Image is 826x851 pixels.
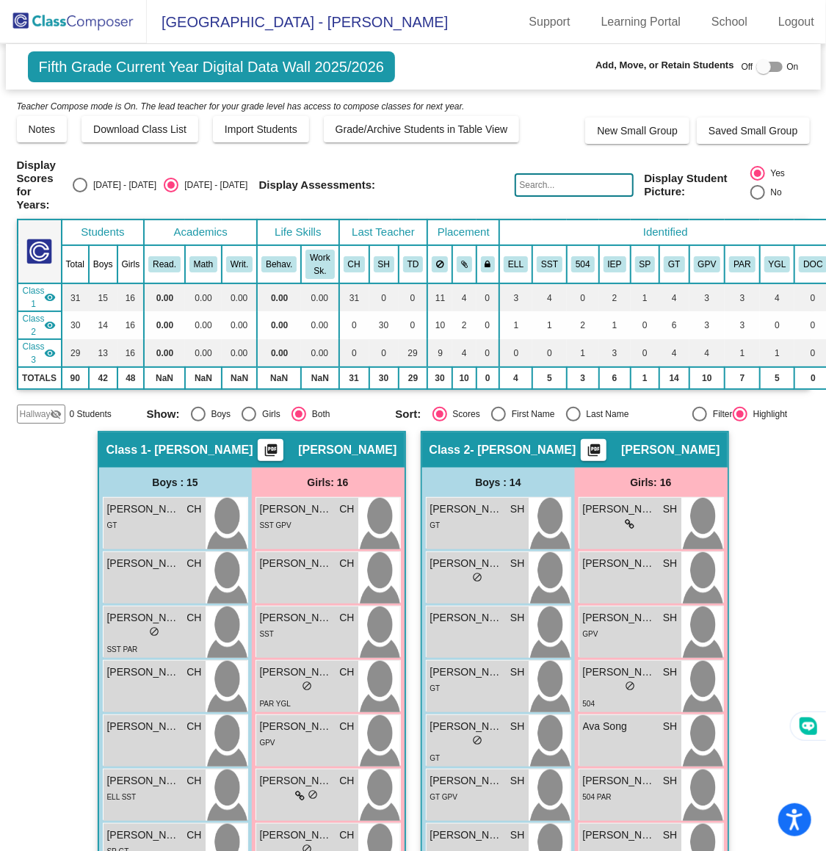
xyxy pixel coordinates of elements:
th: Placement [427,220,499,245]
th: Last Teacher [339,220,428,245]
button: SH [374,256,394,272]
span: [PERSON_NAME] [583,610,656,626]
td: TOTALS [18,367,62,389]
th: Life Skills [257,220,338,245]
div: [DATE] - [DATE] [178,178,247,192]
span: [PERSON_NAME] [260,664,333,680]
span: [PERSON_NAME] [583,501,656,517]
div: First Name [506,408,555,421]
th: Girls [117,245,145,283]
mat-radio-group: Select an option [147,407,385,421]
mat-radio-group: Select an option [750,166,810,204]
td: 29 [399,339,428,367]
button: Grade/Archive Students in Table View [324,116,520,142]
span: [PERSON_NAME] [430,773,504,789]
td: 0 [499,339,532,367]
td: 0.00 [222,339,257,367]
button: Math [189,256,217,272]
td: 0 [399,311,428,339]
button: Work Sk. [305,250,334,279]
span: [GEOGRAPHIC_DATA] - [PERSON_NAME] [147,10,448,34]
span: do_not_disturb_alt [302,681,312,691]
th: 504 Plan [567,245,599,283]
td: NaN [144,367,185,389]
span: SH [663,556,677,571]
mat-radio-group: Select an option [73,178,247,192]
span: [PERSON_NAME] [107,610,181,626]
span: [PERSON_NAME] [430,828,504,843]
td: 13 [89,339,117,367]
span: [PERSON_NAME] [107,501,181,517]
td: NaN [257,367,301,389]
mat-icon: visibility_off [51,408,62,420]
span: Sort: [396,408,421,421]
span: do_not_disturb_alt [149,626,159,637]
td: 1 [631,283,660,311]
span: SH [510,828,524,843]
span: CH [339,501,354,517]
td: 0.00 [144,311,185,339]
td: 0.00 [222,311,257,339]
button: Print Students Details [581,439,606,461]
td: 0.00 [144,339,185,367]
button: Behav. [261,256,297,272]
td: 1 [532,311,567,339]
span: Show: [147,408,180,421]
a: Logout [767,10,826,34]
td: 0 [760,311,795,339]
span: PAR YGL [260,700,291,708]
th: Boys [89,245,117,283]
span: [PERSON_NAME] [583,664,656,680]
div: Filter [707,408,733,421]
td: 4 [760,283,795,311]
th: Students [62,220,145,245]
span: GT [430,521,441,529]
td: 0.00 [222,283,257,311]
span: CH [339,664,354,680]
td: 0 [369,283,399,311]
td: 4 [452,339,477,367]
mat-icon: visibility [45,319,57,331]
td: 0 [369,339,399,367]
span: [PERSON_NAME] [260,610,333,626]
span: [PERSON_NAME] [107,828,181,843]
span: Add, Move, or Retain Students [595,58,734,73]
td: 0 [631,339,660,367]
span: Display Scores for Years: [17,159,62,211]
span: [PERSON_NAME] [298,443,396,457]
span: [PERSON_NAME] [260,828,333,843]
button: Download Class List [81,116,198,142]
td: 31 [339,283,369,311]
button: YGL [764,256,791,272]
span: Fifth Grade Current Year Digital Data Wall 2025/2026 [28,51,396,82]
div: [DATE] - [DATE] [87,178,156,192]
span: [PERSON_NAME] [107,773,181,789]
td: 30 [62,311,89,339]
span: CH [186,828,201,843]
td: 3 [689,283,725,311]
a: School [700,10,759,34]
span: do_not_disturb_alt [472,572,482,582]
span: [PERSON_NAME] [583,773,656,789]
span: On [786,60,798,73]
button: ELL [504,256,528,272]
span: CH [186,719,201,734]
td: 0.00 [144,283,185,311]
th: Stephanie Hernandez [369,245,399,283]
mat-radio-group: Select an option [396,407,634,421]
div: Highlight [747,408,788,421]
td: 0.00 [185,283,222,311]
td: 48 [117,367,145,389]
i: Teacher Compose mode is On. The lead teacher for your grade level has access to compose classes f... [17,101,465,112]
td: 15 [89,283,117,311]
td: 3 [725,311,759,339]
span: GT [430,684,441,692]
mat-icon: visibility [45,291,57,303]
span: SH [663,610,677,626]
td: 30 [427,367,452,389]
a: Support [518,10,582,34]
th: Individualized Education Plan [599,245,631,283]
span: ELL SST [107,793,137,801]
td: 3 [725,283,759,311]
div: Boys : 15 [99,468,252,497]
